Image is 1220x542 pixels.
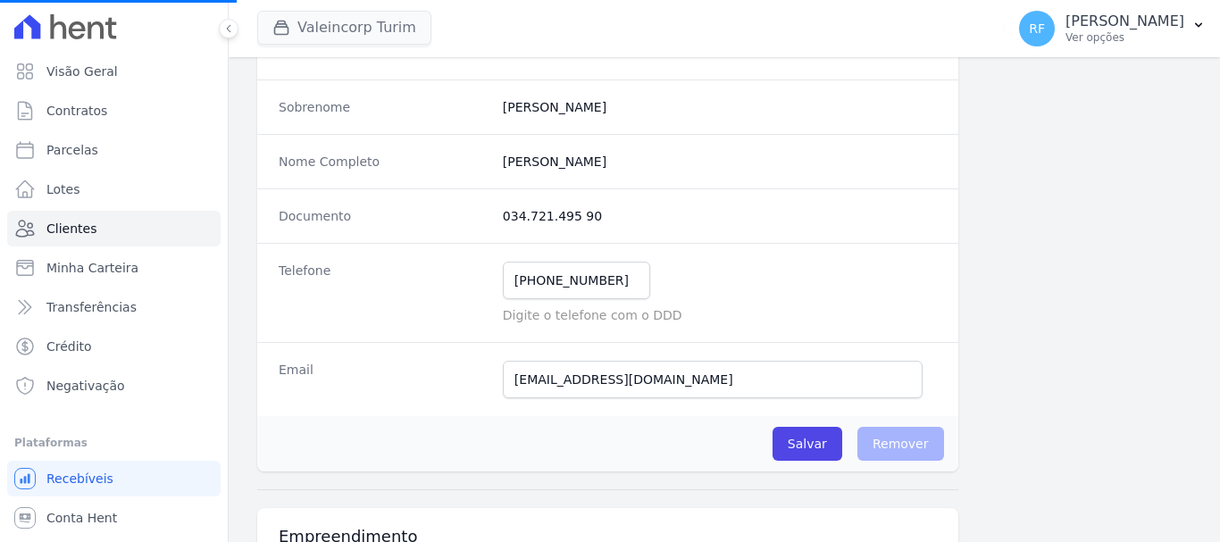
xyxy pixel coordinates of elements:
span: Clientes [46,220,96,238]
dd: [PERSON_NAME] [503,153,937,171]
p: Digite o telefone com o DDD [503,306,937,324]
input: Salvar [773,427,842,461]
a: Conta Hent [7,500,221,536]
a: Recebíveis [7,461,221,496]
a: Lotes [7,171,221,207]
dd: 034.721.495 90 [503,207,937,225]
p: [PERSON_NAME] [1065,13,1184,30]
span: RF [1029,22,1045,35]
span: Minha Carteira [46,259,138,277]
dt: Sobrenome [279,98,489,116]
button: RF [PERSON_NAME] Ver opções [1005,4,1220,54]
span: Visão Geral [46,63,118,80]
dt: Telefone [279,262,489,324]
p: Ver opções [1065,30,1184,45]
div: Plataformas [14,432,213,454]
span: Remover [857,427,944,461]
a: Parcelas [7,132,221,168]
dt: Nome Completo [279,153,489,171]
span: Parcelas [46,141,98,159]
dd: [PERSON_NAME] [503,98,937,116]
a: Transferências [7,289,221,325]
span: Crédito [46,338,92,355]
a: Minha Carteira [7,250,221,286]
span: Negativação [46,377,125,395]
a: Negativação [7,368,221,404]
a: Contratos [7,93,221,129]
a: Clientes [7,211,221,246]
span: Conta Hent [46,509,117,527]
span: Contratos [46,102,107,120]
a: Crédito [7,329,221,364]
span: Transferências [46,298,137,316]
span: Recebíveis [46,470,113,488]
button: Valeincorp Turim [257,11,431,45]
dt: Email [279,361,489,398]
dt: Documento [279,207,489,225]
span: Lotes [46,180,80,198]
a: Visão Geral [7,54,221,89]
